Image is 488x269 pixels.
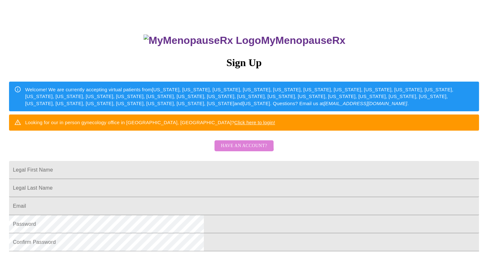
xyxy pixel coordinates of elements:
[9,57,479,69] h3: Sign Up
[10,35,479,46] h3: MyMenopauseRx
[324,101,407,106] em: [EMAIL_ADDRESS][DOMAIN_NAME]
[25,116,275,128] div: Looking for our in person gynecology office in [GEOGRAPHIC_DATA], [GEOGRAPHIC_DATA]?
[221,142,267,150] span: Have an account?
[25,84,474,109] div: Welcome! We are currently accepting virtual patients from [US_STATE], [US_STATE], [US_STATE], [US...
[234,120,275,125] a: Click here to login!
[214,140,274,152] button: Have an account?
[213,147,275,153] a: Have an account?
[144,35,261,46] img: MyMenopauseRx Logo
